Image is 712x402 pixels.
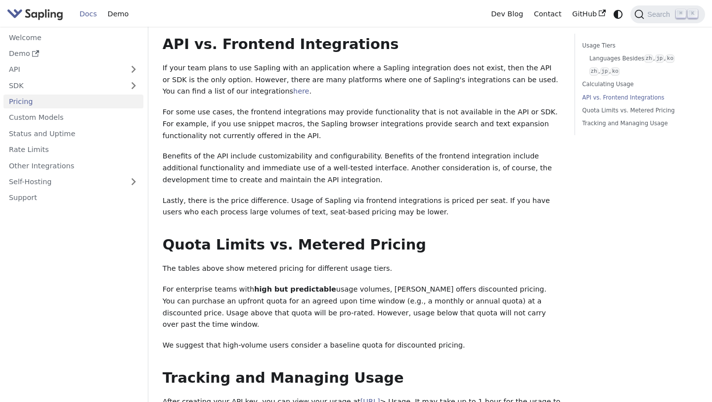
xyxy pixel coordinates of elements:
a: Support [3,191,143,205]
a: zh,jp,ko [589,67,691,76]
h2: API vs. Frontend Integrations [163,36,561,53]
p: Lastly, there is the price difference. Usage of Sapling via frontend integrations is priced per s... [163,195,561,219]
button: Switch between dark and light mode (currently system mode) [611,7,625,21]
kbd: K [688,9,698,18]
a: Other Integrations [3,158,143,173]
a: here [293,87,309,95]
a: Custom Models [3,110,143,125]
code: zh [644,54,653,63]
button: Search (Command+K) [630,5,705,23]
a: API [3,62,124,77]
a: API vs. Frontend Integrations [582,93,694,102]
a: Self-Hosting [3,175,143,189]
code: jp [600,67,609,76]
code: ko [611,67,620,76]
a: Status and Uptime [3,126,143,141]
a: Demo [102,6,134,22]
strong: high but predictable [254,285,336,293]
code: ko [666,54,674,63]
a: Usage Tiers [582,41,694,50]
img: Sapling.ai [7,7,63,21]
a: Docs [74,6,102,22]
a: Demo [3,47,143,61]
code: zh [589,67,598,76]
button: Expand sidebar category 'API' [124,62,143,77]
a: Rate Limits [3,143,143,157]
p: Benefits of the API include customizability and configurability. Benefits of the frontend integra... [163,151,561,186]
a: Calculating Usage [582,80,694,89]
p: For some use cases, the frontend integrations may provide functionality that is not available in ... [163,106,561,142]
a: Dev Blog [486,6,528,22]
a: Welcome [3,30,143,45]
a: SDK [3,78,124,93]
p: The tables above show metered pricing for different usage tiers. [163,263,561,275]
p: For enterprise teams with usage volumes, [PERSON_NAME] offers discounted pricing. You can purchas... [163,284,561,331]
a: Contact [529,6,567,22]
code: jp [655,54,664,63]
a: GitHub [567,6,611,22]
span: Search [644,10,676,18]
a: Quota Limits vs. Metered Pricing [582,106,694,115]
p: We suggest that high-volume users consider a baseline quota for discounted pricing. [163,340,561,352]
button: Expand sidebar category 'SDK' [124,78,143,93]
h2: Quota Limits vs. Metered Pricing [163,236,561,254]
h2: Tracking and Managing Usage [163,369,561,387]
a: Sapling.ai [7,7,67,21]
a: Tracking and Managing Usage [582,119,694,128]
a: Languages Besideszh,jp,ko [589,54,691,63]
p: If your team plans to use Sapling with an application where a Sapling integration does not exist,... [163,62,561,98]
a: Pricing [3,95,143,109]
kbd: ⌘ [676,9,686,18]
